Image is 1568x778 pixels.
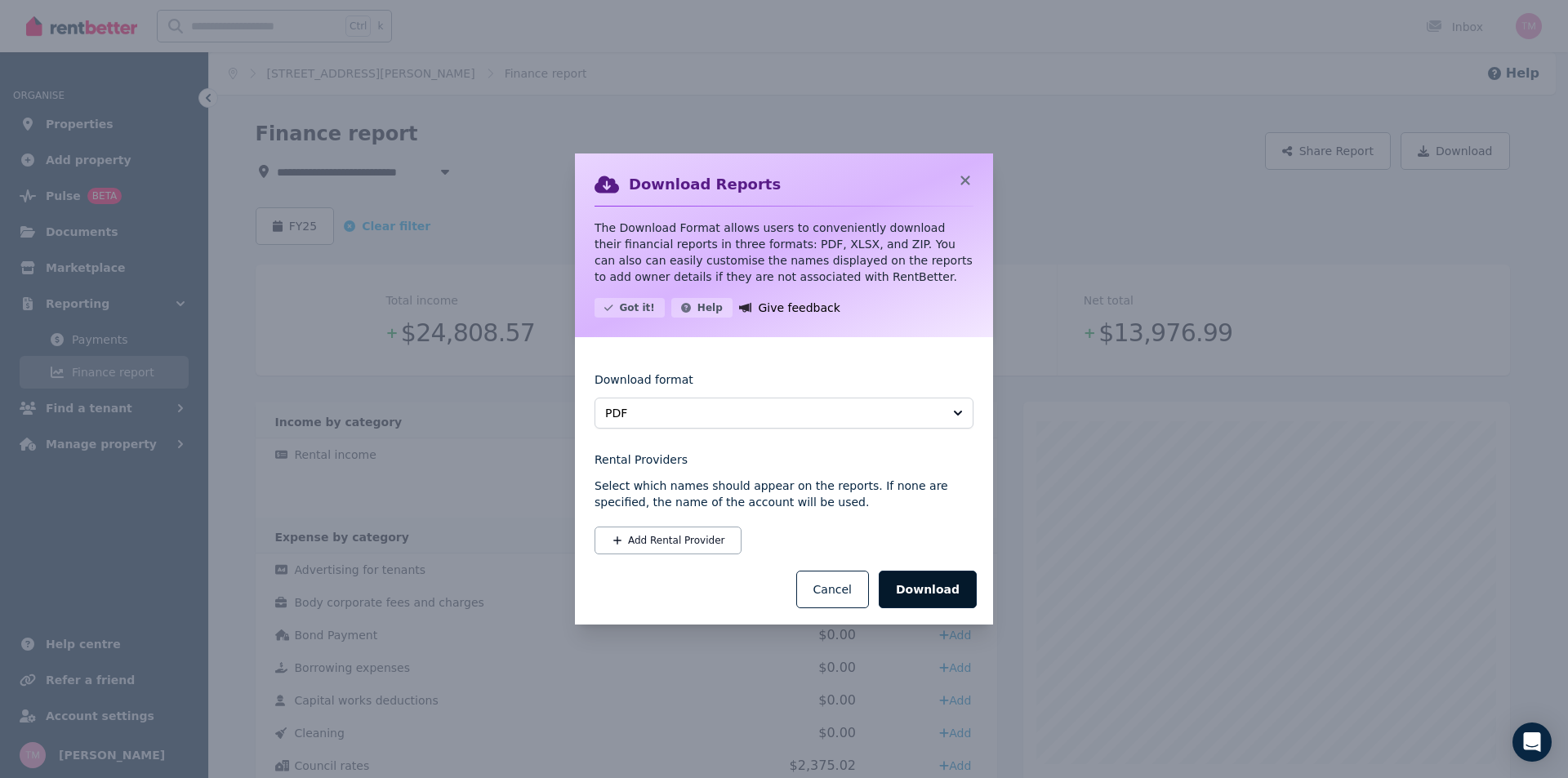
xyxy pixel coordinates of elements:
[595,478,973,510] p: Select which names should appear on the reports. If none are specified, the name of the account w...
[796,571,869,608] button: Cancel
[595,220,973,285] p: The Download Format allows users to conveniently download their financial reports in three format...
[595,371,693,398] label: Download format
[605,405,940,421] span: PDF
[595,527,742,554] button: Add Rental Provider
[595,298,665,318] button: Got it!
[629,173,781,196] h2: Download Reports
[671,298,733,318] button: Help
[879,571,977,608] button: Download
[595,398,973,429] button: PDF
[1512,722,1552,762] div: Open Intercom Messenger
[595,451,973,468] legend: Rental Providers
[739,298,840,318] a: Give feedback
